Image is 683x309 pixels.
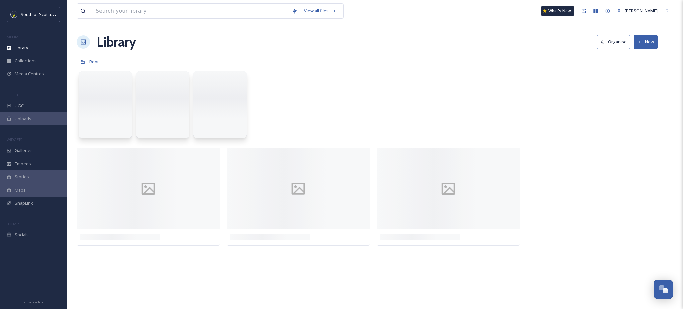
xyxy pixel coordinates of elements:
span: SOCIALS [7,221,20,226]
span: Uploads [15,116,31,122]
button: Organise [597,35,630,49]
span: Privacy Policy [24,300,43,304]
a: View all files [301,4,340,17]
span: South of Scotland Destination Alliance [21,11,97,17]
a: [PERSON_NAME] [614,4,661,17]
span: Media Centres [15,71,44,77]
a: Organise [597,35,634,49]
a: Library [97,32,136,52]
button: New [634,35,658,49]
span: Library [15,45,28,51]
a: Root [89,58,99,66]
button: Open Chat [654,280,673,299]
span: Galleries [15,147,33,154]
a: Privacy Policy [24,298,43,306]
span: Socials [15,232,29,238]
span: WIDGETS [7,137,22,142]
img: images.jpeg [11,11,17,18]
span: Collections [15,58,37,64]
span: Root [89,59,99,65]
a: What's New [541,6,574,16]
span: [PERSON_NAME] [625,8,658,14]
span: COLLECT [7,92,21,97]
span: Maps [15,187,26,193]
span: MEDIA [7,34,18,39]
span: SnapLink [15,200,33,206]
input: Search your library [92,4,289,18]
span: UGC [15,103,24,109]
span: Embeds [15,161,31,167]
span: Stories [15,174,29,180]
